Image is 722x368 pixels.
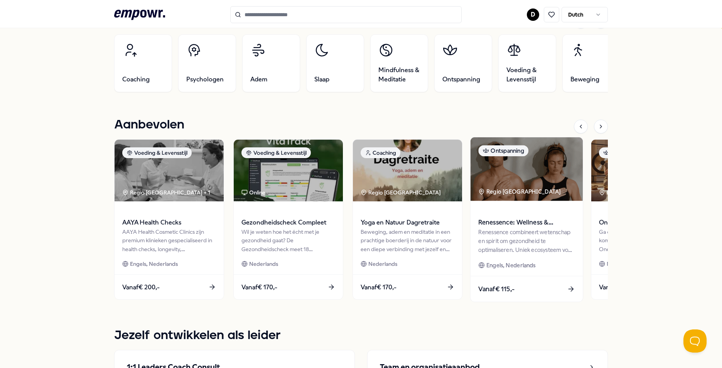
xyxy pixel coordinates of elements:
[230,6,462,23] input: Search for products, categories or subcategories
[242,34,300,92] a: Adem
[361,282,396,292] span: Vanaf € 170,-
[361,147,400,158] div: Coaching
[249,260,278,268] span: Nederlands
[470,137,584,302] a: package imageOntspanningRegio [GEOGRAPHIC_DATA] Renessence: Wellness & MindfulnessRenessence comb...
[361,188,442,197] div: Regio [GEOGRAPHIC_DATA]
[241,218,335,228] span: Gezondheidscheck Compleet
[607,260,636,268] span: Nederlands
[368,260,397,268] span: Nederlands
[599,218,693,228] span: One Day Retreat Adem
[114,326,608,345] h1: Jezelf ontwikkelen als leider
[186,75,224,84] span: Psychologen
[241,147,311,158] div: Voeding & Levensstijl
[122,218,216,228] span: AAYA Health Checks
[361,218,454,228] span: Yoga en Natuur Dagretraite
[599,188,687,197] div: Regio [GEOGRAPHIC_DATA] + 1
[378,66,420,84] span: Mindfulness & Meditatie
[306,34,364,92] a: Slaap
[599,228,693,253] div: Ga op een diepe, innerlijke reis en kom helemaal tot jezelf tijdens deze One Day Retreat Adem.
[241,228,335,253] div: Wil je weten hoe het écht met je gezondheid gaat? De Gezondheidscheck meet 18 biomarkers voor een...
[241,188,265,197] div: Online
[122,282,160,292] span: Vanaf € 200,-
[114,34,172,92] a: Coaching
[122,228,216,253] div: AAYA Health Cosmetic Clinics zijn premium klinieken gespecialiseerd in health checks, longevity, ...
[122,147,192,158] div: Voeding & Levensstijl
[498,34,556,92] a: Voeding & Levensstijl
[130,260,178,268] span: Engels, Nederlands
[683,329,707,353] iframe: Help Scout Beacon - Open
[370,34,428,92] a: Mindfulness & Meditatie
[114,139,224,300] a: package imageVoeding & LevensstijlRegio [GEOGRAPHIC_DATA] + 1AAYA Health ChecksAAYA Health Cosmet...
[122,75,150,84] span: Coaching
[486,261,536,270] span: Engels, Nederlands
[250,75,267,84] span: Adem
[478,284,515,294] span: Vanaf € 115,-
[527,8,539,21] button: D
[478,145,528,156] div: Ontspanning
[361,228,454,253] div: Beweging, adem en meditatie in een prachtige boerderij in de natuur voor een diepe verbinding met...
[115,140,224,201] img: package image
[478,228,575,254] div: Renessence combineert wetenschap en spirit om gezondheid te optimaliseren. Uniek ecosysteem voor ...
[591,140,700,201] img: package image
[114,115,184,135] h1: Aanbevolen
[591,139,701,300] a: package imageOntspanningRegio [GEOGRAPHIC_DATA] + 1One Day Retreat AdemGa op een diepe, innerlijk...
[478,187,562,196] div: Regio [GEOGRAPHIC_DATA]
[434,34,492,92] a: Ontspanning
[570,75,599,84] span: Beweging
[599,147,648,158] div: Ontspanning
[233,139,343,300] a: package imageVoeding & LevensstijlOnlineGezondheidscheck CompleetWil je weten hoe het écht met je...
[506,66,548,84] span: Voeding & Levensstijl
[241,282,277,292] span: Vanaf € 170,-
[599,282,635,292] span: Vanaf € 170,-
[478,218,575,228] span: Renessence: Wellness & Mindfulness
[442,75,480,84] span: Ontspanning
[353,140,462,201] img: package image
[562,34,620,92] a: Beweging
[353,139,462,300] a: package imageCoachingRegio [GEOGRAPHIC_DATA] Yoga en Natuur DagretraiteBeweging, adem en meditati...
[122,188,210,197] div: Regio [GEOGRAPHIC_DATA] + 1
[471,137,583,201] img: package image
[314,75,329,84] span: Slaap
[234,140,343,201] img: package image
[178,34,236,92] a: Psychologen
